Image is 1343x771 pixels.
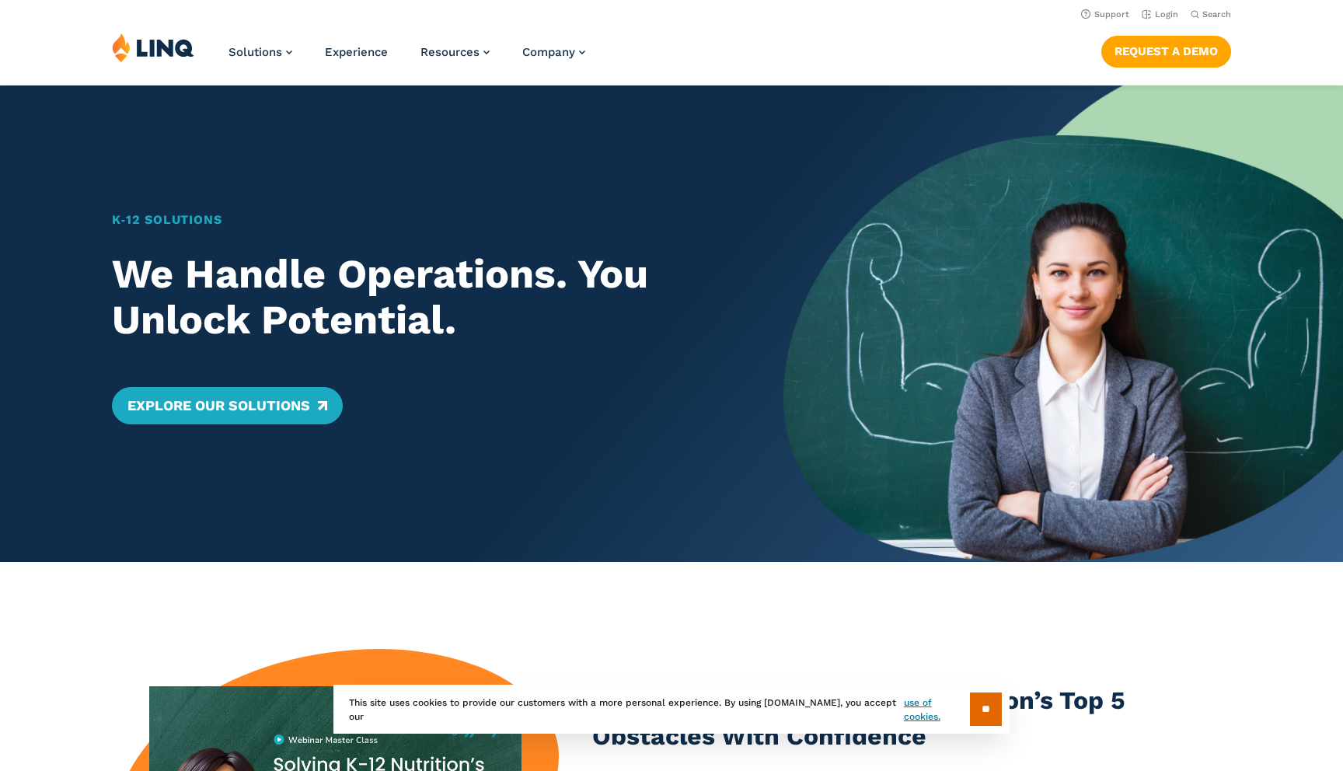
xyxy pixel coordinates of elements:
[1081,9,1129,19] a: Support
[325,45,388,59] a: Experience
[112,211,729,229] h1: K‑12 Solutions
[228,33,585,84] nav: Primary Navigation
[1191,9,1231,20] button: Open Search Bar
[333,685,1010,734] div: This site uses cookies to provide our customers with a more personal experience. By using [DOMAIN...
[112,387,343,424] a: Explore Our Solutions
[1202,9,1231,19] span: Search
[522,45,585,59] a: Company
[783,85,1343,562] img: Home Banner
[228,45,282,59] span: Solutions
[228,45,292,59] a: Solutions
[112,33,194,62] img: LINQ | K‑12 Software
[1142,9,1178,19] a: Login
[522,45,575,59] span: Company
[420,45,490,59] a: Resources
[112,251,729,344] h2: We Handle Operations. You Unlock Potential.
[420,45,480,59] span: Resources
[592,683,1135,754] h3: Master Class: Solving K-12 Nutrition’s Top 5 Obstacles With Confidence
[1101,36,1231,67] a: Request a Demo
[1101,33,1231,67] nav: Button Navigation
[904,696,970,724] a: use of cookies.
